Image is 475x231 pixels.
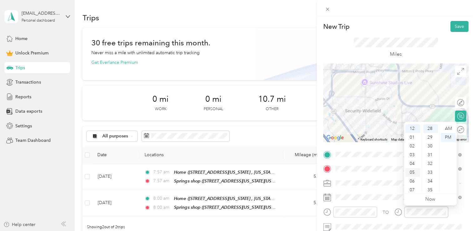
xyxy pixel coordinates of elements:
[405,168,420,177] div: 05
[450,21,468,32] button: Save
[405,177,420,186] div: 06
[441,124,456,133] div: AM
[391,138,425,141] span: Map data ©2025 Google
[425,196,435,202] a: Now
[423,142,438,151] div: 30
[360,137,387,142] button: Keyboard shortcuts
[405,133,420,142] div: 01
[405,159,420,168] div: 04
[423,133,438,142] div: 29
[423,168,438,177] div: 33
[441,133,456,142] div: PM
[325,134,345,142] img: Google
[405,151,420,159] div: 03
[405,124,420,133] div: 12
[440,196,475,231] iframe: Everlance-gr Chat Button Frame
[390,50,402,58] p: Miles
[423,177,438,186] div: 34
[423,159,438,168] div: 32
[423,124,438,133] div: 28
[423,186,438,194] div: 35
[383,209,389,216] div: TO
[323,22,350,31] p: New Trip
[405,142,420,151] div: 02
[405,186,420,194] div: 07
[423,151,438,159] div: 31
[325,134,345,142] a: Open this area in Google Maps (opens a new window)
